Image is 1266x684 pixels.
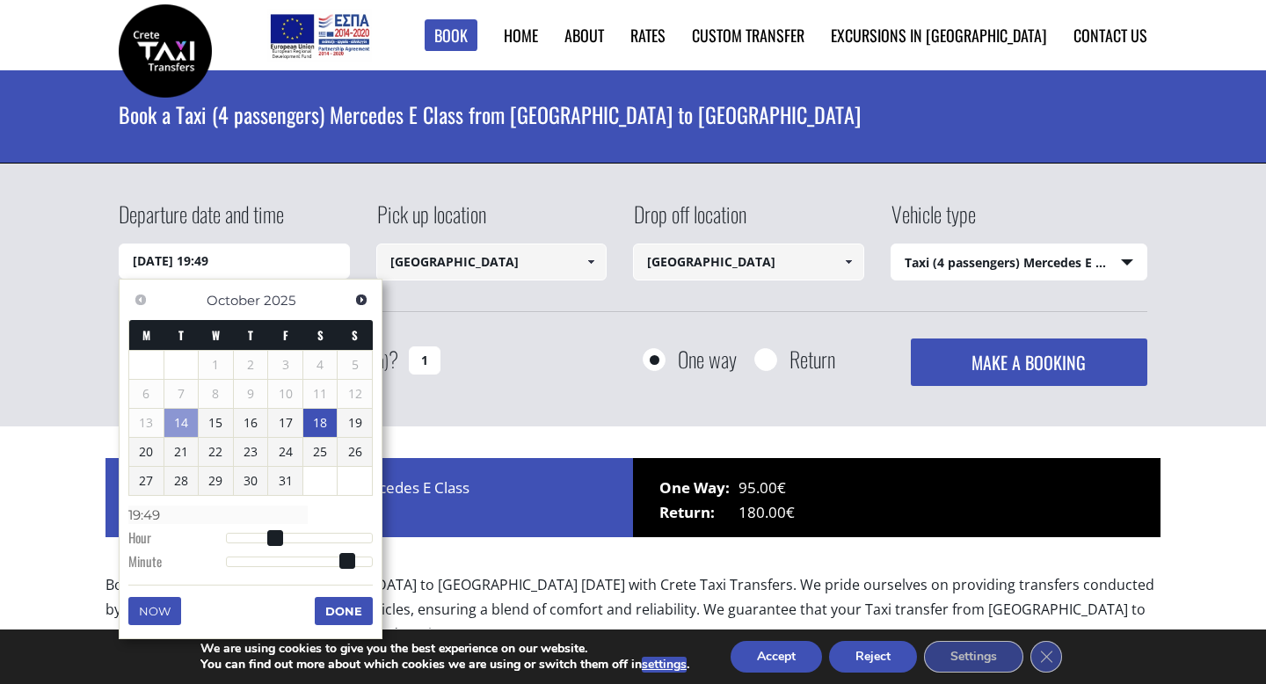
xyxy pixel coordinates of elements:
[128,552,226,575] dt: Minute
[630,24,666,47] a: Rates
[376,244,608,280] input: Select pickup location
[105,572,1160,661] p: Book a Taxi transfer from [GEOGRAPHIC_DATA] to [GEOGRAPHIC_DATA] [DATE] with Crete Taxi Transfers...
[338,409,372,437] a: 19
[352,326,358,344] span: Sunday
[283,326,288,344] span: Friday
[564,24,604,47] a: About
[1030,641,1062,673] button: Close GDPR Cookie Banner
[633,199,746,244] label: Drop off location
[128,288,152,312] a: Previous
[303,409,338,437] a: 18
[268,438,302,466] a: 24
[659,500,738,525] span: Return:
[924,641,1023,673] button: Settings
[731,641,822,673] button: Accept
[267,9,372,62] img: e-bannersEUERDF180X90.jpg
[354,293,368,307] span: Next
[338,380,372,408] span: 12
[164,438,199,466] a: 21
[891,199,976,244] label: Vehicle type
[212,326,220,344] span: Wednesday
[911,338,1147,386] button: MAKE A BOOKING
[129,409,164,437] span: 13
[303,351,338,379] span: 4
[349,288,373,312] a: Next
[338,438,372,466] a: 26
[577,244,606,280] a: Show All Items
[199,467,233,495] a: 29
[164,380,199,408] span: 7
[207,292,260,309] span: October
[338,351,372,379] span: 5
[234,438,268,466] a: 23
[678,348,737,370] label: One way
[1073,24,1147,47] a: Contact us
[425,19,477,52] a: Book
[164,467,199,495] a: 28
[129,438,164,466] a: 20
[633,244,864,280] input: Select drop-off location
[315,597,373,625] button: Done
[376,199,486,244] label: Pick up location
[268,409,302,437] a: 17
[248,326,253,344] span: Thursday
[199,409,233,437] a: 15
[303,438,338,466] a: 25
[200,657,689,673] p: You can find out more about which cookies we are using or switch them off in .
[504,24,538,47] a: Home
[317,326,324,344] span: Saturday
[692,24,804,47] a: Custom Transfer
[200,641,689,657] p: We are using cookies to give you the best experience on our website.
[268,380,302,408] span: 10
[142,326,150,344] span: Monday
[199,438,233,466] a: 22
[642,657,687,673] button: settings
[119,70,1147,158] h1: Book a Taxi (4 passengers) Mercedes E Class from [GEOGRAPHIC_DATA] to [GEOGRAPHIC_DATA]
[129,467,164,495] a: 27
[119,4,212,98] img: Crete Taxi Transfers | Book a Taxi transfer from Rethymnon city to Heraklion airport | Crete Taxi...
[264,292,295,309] span: 2025
[199,351,233,379] span: 1
[128,528,226,551] dt: Hour
[891,244,1147,281] span: Taxi (4 passengers) Mercedes E Class
[164,409,199,437] a: 14
[199,380,233,408] span: 8
[234,351,268,379] span: 2
[234,467,268,495] a: 30
[234,409,268,437] a: 16
[268,351,302,379] span: 3
[829,641,917,673] button: Reject
[268,467,302,495] a: 31
[134,293,148,307] span: Previous
[119,199,284,244] label: Departure date and time
[831,24,1047,47] a: Excursions in [GEOGRAPHIC_DATA]
[105,458,633,537] div: Price for 1 x Taxi (4 passengers) Mercedes E Class
[789,348,835,370] label: Return
[659,476,738,500] span: One Way:
[178,326,184,344] span: Tuesday
[119,40,212,58] a: Crete Taxi Transfers | Book a Taxi transfer from Rethymnon city to Heraklion airport | Crete Taxi...
[129,380,164,408] span: 6
[833,244,862,280] a: Show All Items
[234,380,268,408] span: 9
[633,458,1160,537] div: 95.00€ 180.00€
[128,597,181,625] button: Now
[303,380,338,408] span: 11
